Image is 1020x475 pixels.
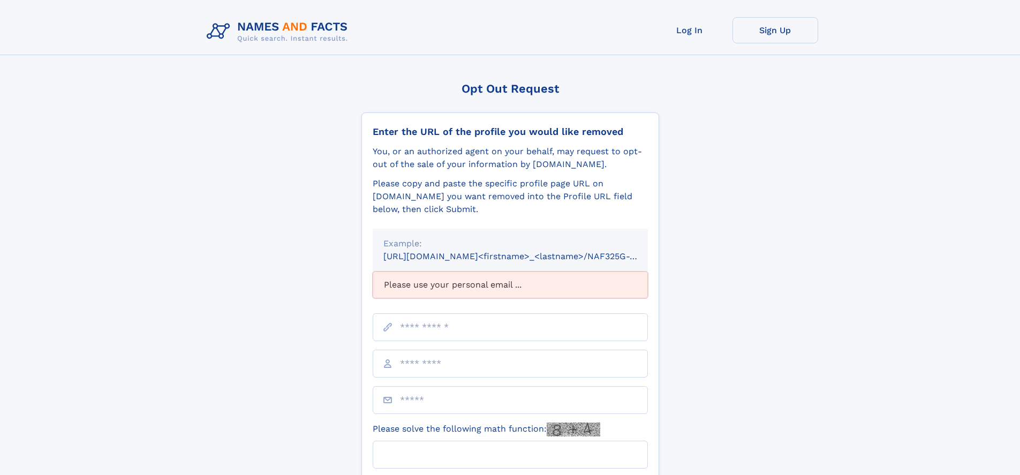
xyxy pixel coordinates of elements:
a: Sign Up [732,17,818,43]
small: [URL][DOMAIN_NAME]<firstname>_<lastname>/NAF325G-xxxxxxxx [383,251,668,261]
a: Log In [647,17,732,43]
div: Please use your personal email ... [373,272,648,298]
div: Enter the URL of the profile you would like removed [373,126,648,138]
div: Example: [383,237,637,250]
label: Please solve the following math function: [373,423,600,436]
div: Opt Out Request [361,82,659,95]
div: Please copy and paste the specific profile page URL on [DOMAIN_NAME] you want removed into the Pr... [373,177,648,216]
img: Logo Names and Facts [202,17,357,46]
div: You, or an authorized agent on your behalf, may request to opt-out of the sale of your informatio... [373,145,648,171]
